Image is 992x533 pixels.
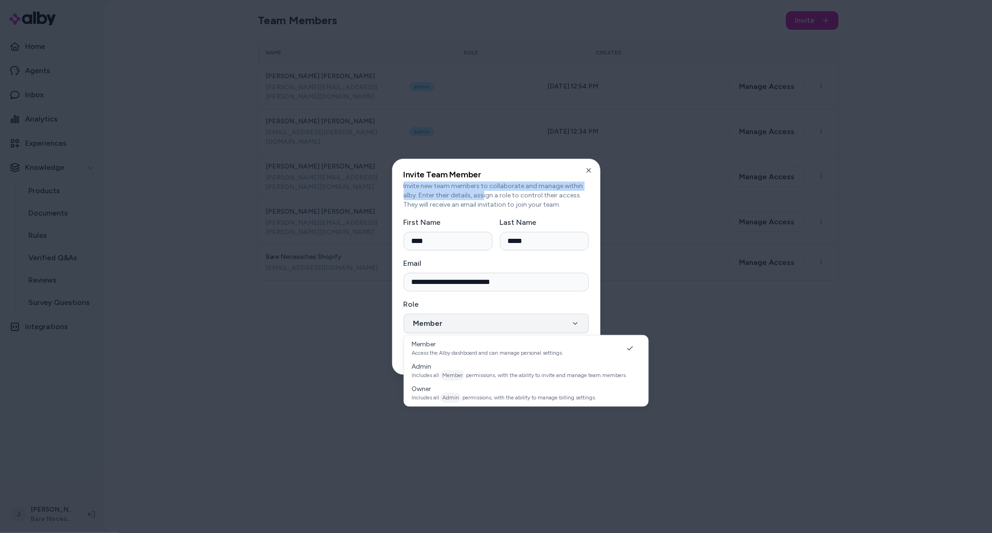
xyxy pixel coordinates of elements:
[404,259,422,268] label: Email
[412,350,563,357] p: Access the Alby dashboard and can manage personal settings.
[412,372,627,379] p: Includes all permissions, with the ability to invite and manage team members.
[404,218,441,227] label: First Name
[412,385,431,393] span: Owner
[440,371,465,381] span: Member
[404,170,589,179] h2: Invite Team Member
[412,394,596,402] p: Includes all permissions, with the ability to manage billing settings.
[412,363,431,371] span: Admin
[500,218,537,227] label: Last Name
[440,393,461,403] span: Admin
[404,300,419,309] label: Role
[404,182,589,209] p: Invite new team members to collaborate and manage within alby. Enter their details, assign a role...
[412,341,436,349] span: Member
